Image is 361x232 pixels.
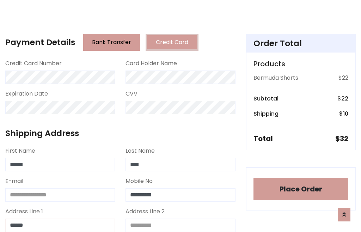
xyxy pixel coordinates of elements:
[253,110,279,117] h6: Shipping
[126,90,137,98] label: CVV
[343,110,348,118] span: 10
[5,207,43,216] label: Address Line 1
[341,94,348,103] span: 22
[5,177,23,185] label: E-mail
[5,90,48,98] label: Expiration Date
[126,147,155,155] label: Last Name
[253,178,348,200] button: Place Order
[253,95,279,102] h6: Subtotal
[126,207,165,216] label: Address Line 2
[339,110,348,117] h6: $
[253,38,348,48] h4: Order Total
[126,59,177,68] label: Card Holder Name
[5,59,62,68] label: Credit Card Number
[340,134,348,144] span: 32
[338,74,348,82] p: $22
[146,34,198,51] button: Credit Card
[83,34,140,51] button: Bank Transfer
[5,37,75,47] h4: Payment Details
[5,128,235,138] h4: Shipping Address
[253,60,348,68] h5: Products
[126,177,153,185] label: Mobile No
[253,74,298,82] p: Bermuda Shorts
[335,134,348,143] h5: $
[253,134,273,143] h5: Total
[337,95,348,102] h6: $
[5,147,35,155] label: First Name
